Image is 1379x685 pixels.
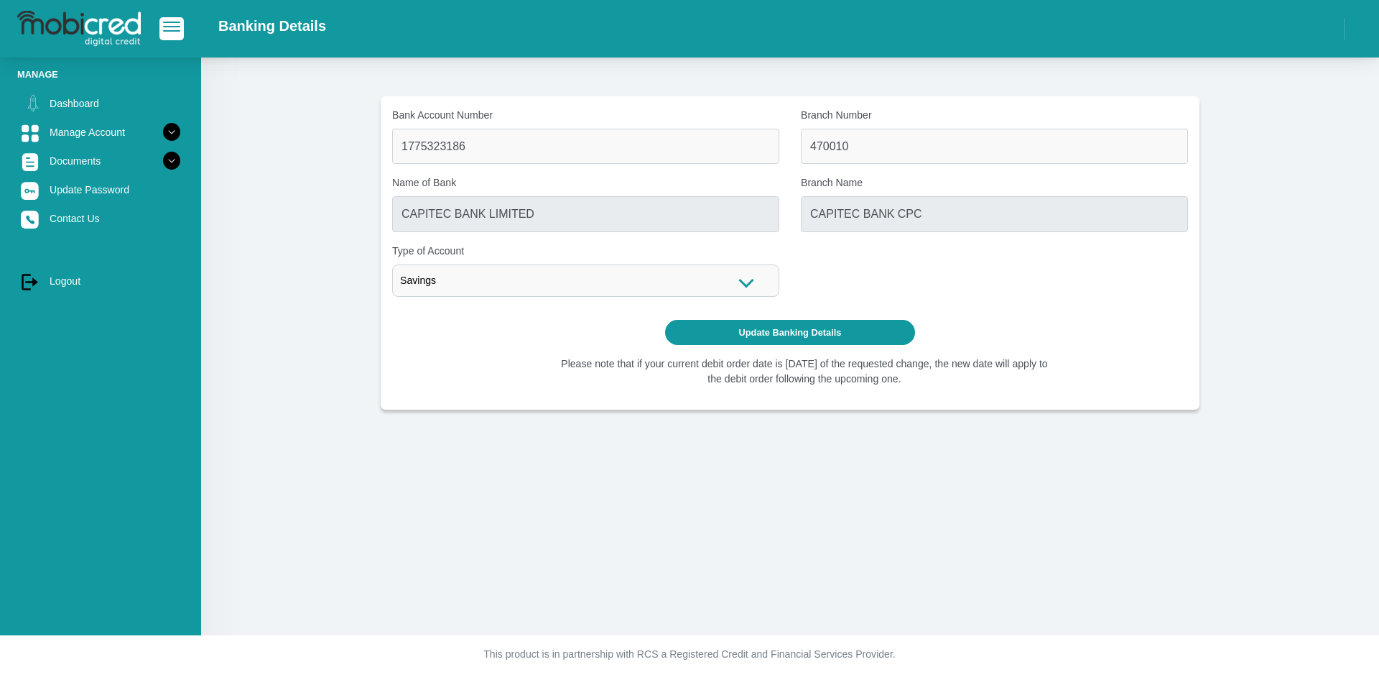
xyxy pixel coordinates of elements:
label: Bank Account Number [392,108,779,123]
div: Savings [392,265,779,297]
label: Name of Bank [392,175,779,190]
a: Logout [17,267,184,295]
input: Branch Name [801,196,1188,231]
p: This product is in partnership with RCS a Registered Credit and Financial Services Provider. [291,647,1088,662]
a: Documents [17,147,184,175]
input: Name of Bank [392,196,779,231]
li: Please note that if your current debit order date is [DATE] of the requested change, the new date... [557,357,1052,387]
a: Contact Us [17,205,184,232]
input: Bank Account Number [392,129,779,164]
label: Branch Name [801,175,1188,190]
input: Branch Number [801,129,1188,164]
a: Update Password [17,176,184,203]
h2: Banking Details [218,17,326,35]
button: Update Banking Details [665,320,916,345]
a: Dashboard [17,90,184,117]
img: logo-mobicred.svg [17,11,141,47]
label: Type of Account [392,244,779,259]
li: Manage [17,68,184,81]
a: Manage Account [17,119,184,146]
label: Branch Number [801,108,1188,123]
